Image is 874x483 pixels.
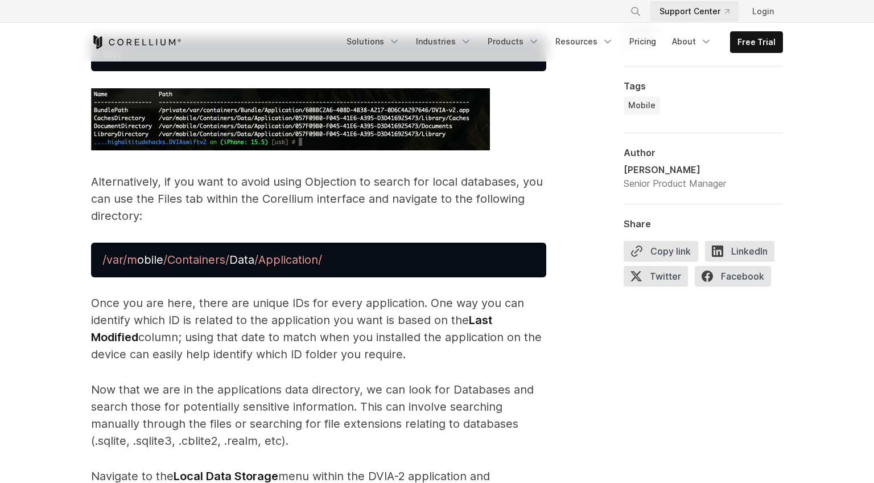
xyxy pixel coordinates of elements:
[622,31,663,52] a: Pricing
[137,253,163,267] span: obile
[174,469,278,483] strong: Local Data Storage
[91,88,490,150] img: ENV_Objection
[624,266,695,291] a: Twitter
[91,381,546,449] p: Now that we are in the applications data directory, we can look for Databases and search those fo...
[616,1,783,22] div: Navigation Menu
[625,1,646,22] button: Search
[624,80,783,92] div: Tags
[624,266,688,286] span: Twitter
[665,31,719,52] a: About
[624,147,783,158] div: Author
[624,177,726,190] div: Senior Product Manager
[628,100,655,111] span: Mobile
[340,31,783,53] div: Navigation Menu
[102,253,322,267] span: /var/m /Containers/ /Application/
[91,294,546,363] p: Once you are here, there are unique IDs for every application. One way you can identify which ID ...
[409,31,479,52] a: Industries
[481,31,546,52] a: Products
[624,96,660,114] a: Mobile
[705,241,774,261] span: LinkedIn
[624,241,698,261] button: Copy link
[695,266,778,291] a: Facebook
[705,241,781,266] a: LinkedIn
[624,218,783,230] div: Share
[731,32,782,52] a: Free Trial
[650,1,739,22] a: Support Center
[624,163,726,177] div: [PERSON_NAME]
[695,266,771,286] span: Facebook
[229,253,254,267] span: Data
[91,35,182,49] a: Corellium Home
[549,31,620,52] a: Resources
[91,173,546,224] p: Alternatively, if you want to avoid using Objection to search for local databases, you can use th...
[743,1,783,22] a: Login
[340,31,407,52] a: Solutions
